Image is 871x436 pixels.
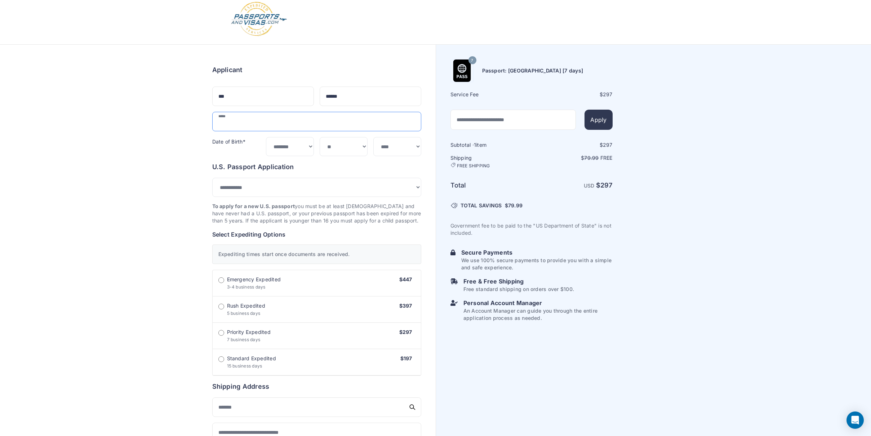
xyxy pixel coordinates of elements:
h6: Shipping [450,154,531,169]
h6: Free & Free Shipping [463,277,574,286]
h6: Applicant [212,65,243,75]
span: 7 [471,56,473,65]
span: USD [584,182,595,189]
div: $ [532,91,613,98]
span: 7 business days [227,337,261,342]
span: Free [600,155,613,161]
p: $ [532,154,613,162]
span: Priority Expedited [227,329,271,336]
h6: Service Fee [450,91,531,98]
h6: Subtotal · item [450,141,531,149]
span: $447 [399,276,412,282]
span: 297 [603,142,613,148]
p: Government fee to be paid to the "US Department of State" is not included. [450,222,613,237]
span: 5 business days [227,311,261,316]
h6: Total [450,180,531,190]
img: Logo [230,1,288,37]
span: Rush Expedited [227,302,265,309]
span: Emergency Expedited [227,276,281,283]
img: Product Name [451,60,473,82]
button: Apply [585,110,612,130]
strong: $ [596,181,613,189]
div: Open Intercom Messenger [846,411,864,429]
span: $297 [399,329,412,335]
div: $ [532,141,613,149]
p: An Account Manager can guide you through the entire application process as needed. [463,307,613,322]
h6: Shipping Address [212,382,421,392]
span: Standard Expedited [227,355,276,362]
p: Free standard shipping on orders over $100. [463,286,574,293]
span: 297 [603,91,613,97]
span: TOTAL SAVINGS [461,202,502,209]
span: 3-4 business days [227,284,266,290]
h6: Secure Payments [461,248,613,257]
p: you must be at least [DEMOGRAPHIC_DATA] and have never had a U.S. passport, or your previous pass... [212,203,421,224]
h6: U.S. Passport Application [212,162,421,172]
p: We use 100% secure payments to provide you with a simple and safe experience. [461,257,613,271]
span: 15 business days [227,363,262,369]
span: 79.99 [508,202,523,208]
label: Date of Birth* [212,138,245,145]
strong: To apply for a new U.S. passport [212,203,295,209]
span: $397 [399,303,412,309]
span: $ [505,202,523,209]
span: FREE SHIPPING [457,163,490,169]
h6: Select Expediting Options [212,230,421,239]
h6: Personal Account Manager [463,299,613,307]
span: 1 [474,142,476,148]
h6: Passport: [GEOGRAPHIC_DATA] [7 days] [482,67,583,74]
div: Expediting times start once documents are received. [212,245,421,264]
span: 79.99 [584,155,599,161]
span: $197 [400,355,412,361]
span: 297 [600,181,613,189]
